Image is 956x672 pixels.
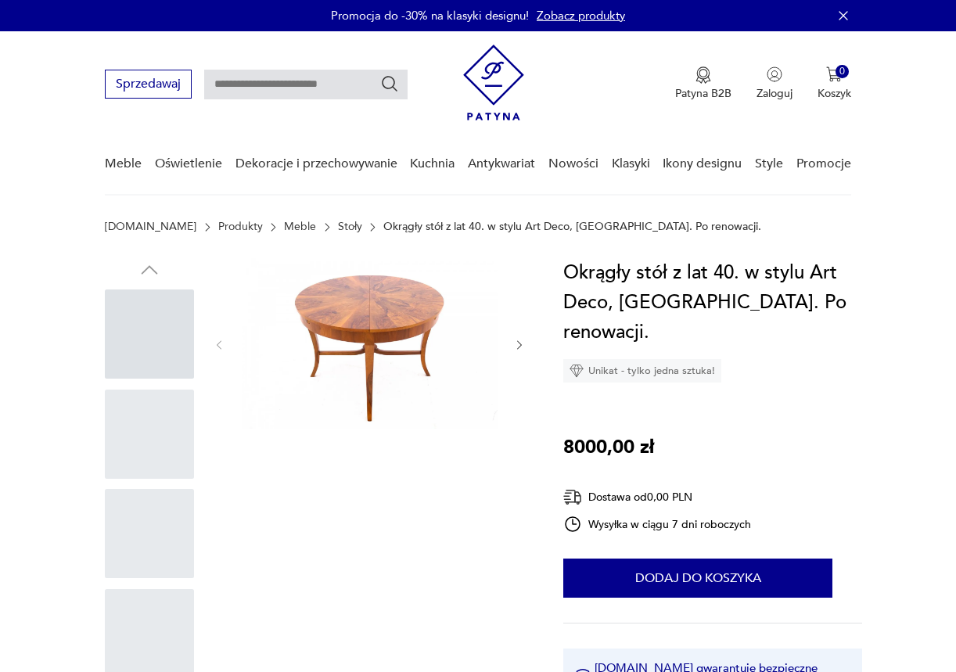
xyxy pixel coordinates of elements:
[563,433,654,462] p: 8000,00 zł
[563,559,832,598] button: Dodaj do koszyka
[463,45,524,120] img: Patyna - sklep z meblami i dekoracjami vintage
[695,66,711,84] img: Ikona medalu
[563,487,751,507] div: Dostawa od 0,00 PLN
[796,134,851,194] a: Promocje
[818,66,851,101] button: 0Koszyk
[537,8,625,23] a: Zobacz produkty
[767,66,782,82] img: Ikonka użytkownika
[612,134,650,194] a: Klasyki
[826,66,842,82] img: Ikona koszyka
[338,221,362,233] a: Stoły
[675,66,731,101] a: Ikona medaluPatyna B2B
[570,364,584,378] img: Ikona diamentu
[380,74,399,93] button: Szukaj
[468,134,535,194] a: Antykwariat
[563,359,721,383] div: Unikat - tylko jedna sztuka!
[675,66,731,101] button: Patyna B2B
[663,134,742,194] a: Ikony designu
[548,134,598,194] a: Nowości
[105,80,192,91] a: Sprzedawaj
[563,487,582,507] img: Ikona dostawy
[563,258,861,347] h1: Okrągły stół z lat 40. w stylu Art Deco, [GEOGRAPHIC_DATA]. Po renowacji.
[218,221,263,233] a: Produkty
[105,134,142,194] a: Meble
[410,134,455,194] a: Kuchnia
[563,515,751,534] div: Wysyłka w ciągu 7 dni roboczych
[818,86,851,101] p: Koszyk
[675,86,731,101] p: Patyna B2B
[105,221,196,233] a: [DOMAIN_NAME]
[284,221,316,233] a: Meble
[155,134,222,194] a: Oświetlenie
[757,66,792,101] button: Zaloguj
[235,134,397,194] a: Dekoracje i przechowywanie
[105,70,192,99] button: Sprzedawaj
[836,65,849,78] div: 0
[757,86,792,101] p: Zaloguj
[331,8,529,23] p: Promocja do -30% na klasyki designu!
[242,258,498,429] img: Zdjęcie produktu Okrągły stół z lat 40. w stylu Art Deco, Polska. Po renowacji.
[755,134,783,194] a: Style
[383,221,761,233] p: Okrągły stół z lat 40. w stylu Art Deco, [GEOGRAPHIC_DATA]. Po renowacji.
